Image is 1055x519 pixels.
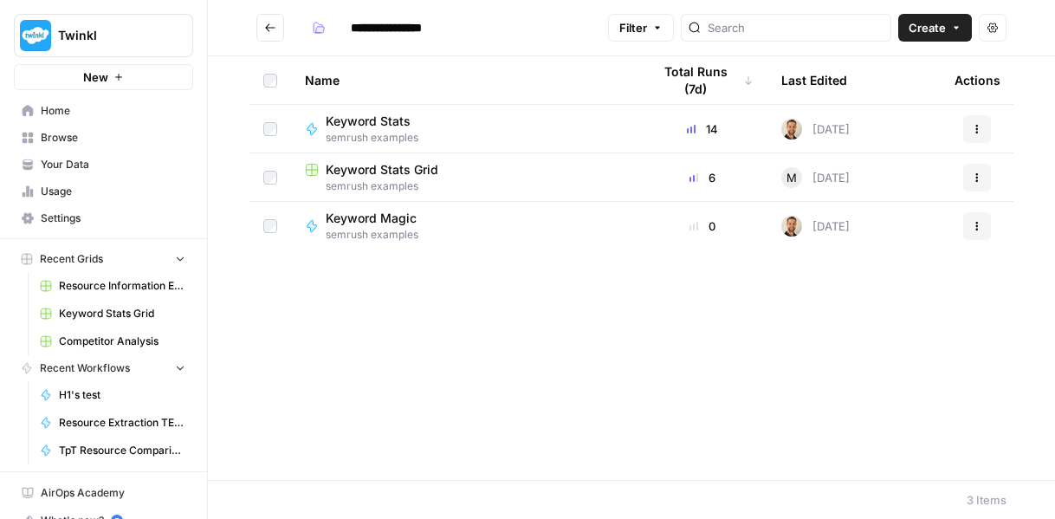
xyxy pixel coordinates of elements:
span: Your Data [41,157,185,172]
div: [DATE] [781,119,850,139]
img: ggqkytmprpadj6gr8422u7b6ymfp [781,119,802,139]
img: Twinkl Logo [20,20,51,51]
span: semrush examples [326,227,430,243]
span: Home [41,103,185,119]
button: New [14,64,193,90]
span: Create [909,19,946,36]
span: Keyword Magic [326,210,417,227]
div: Domain Overview [66,102,155,114]
a: Home [14,97,193,125]
button: Go back [256,14,284,42]
a: Keyword Statssemrush examples [305,113,624,146]
button: Recent Grids [14,246,193,272]
a: Competitor Analysis [32,328,193,355]
button: Create [898,14,972,42]
div: Last Edited [781,56,847,104]
span: Resource Information Extraction and Descriptions [59,278,185,294]
a: Keyword Stats Gridsemrush examples [305,161,624,194]
div: 6 [651,169,754,186]
input: Search [708,19,883,36]
span: semrush examples [305,178,624,194]
a: H1's test [32,381,193,409]
img: tab_domain_overview_orange.svg [47,101,61,114]
a: Your Data [14,151,193,178]
a: Usage [14,178,193,205]
span: Keyword Stats Grid [59,306,185,321]
div: Actions [955,56,1000,104]
span: H1's test [59,387,185,403]
div: [DATE] [781,167,850,188]
div: Domain: [DOMAIN_NAME] [45,45,191,59]
div: Name [305,56,624,104]
a: Keyword Stats Grid [32,300,193,328]
button: Filter [608,14,674,42]
div: Total Runs (7d) [651,56,754,104]
div: Keywords by Traffic [191,102,292,114]
div: [DATE] [781,216,850,237]
img: logo_orange.svg [28,28,42,42]
div: 3 Items [967,491,1006,509]
span: Competitor Analysis [59,334,185,349]
div: 0 [651,217,754,235]
div: v 4.0.25 [49,28,85,42]
a: TpT Resource Comparison [32,437,193,464]
img: tab_keywords_by_traffic_grey.svg [172,101,186,114]
span: Twinkl [58,27,163,44]
a: Keyword Magicsemrush examples [305,210,624,243]
span: Filter [619,19,647,36]
button: Recent Workflows [14,355,193,381]
span: Recent Grids [40,251,103,267]
a: Settings [14,204,193,232]
span: Settings [41,211,185,226]
span: M [786,169,797,186]
a: Resource Information Extraction and Descriptions [32,272,193,300]
a: Resource Extraction TEST [32,409,193,437]
button: Workspace: Twinkl [14,14,193,57]
span: Keyword Stats [326,113,411,130]
span: New [83,68,108,86]
div: 14 [651,120,754,138]
span: Browse [41,130,185,146]
span: Resource Extraction TEST [59,415,185,431]
a: AirOps Academy [14,479,193,507]
span: TpT Resource Comparison [59,443,185,458]
span: AirOps Academy [41,485,185,501]
img: website_grey.svg [28,45,42,59]
a: Browse [14,124,193,152]
img: ggqkytmprpadj6gr8422u7b6ymfp [781,216,802,237]
span: semrush examples [326,130,424,146]
span: Recent Workflows [40,360,130,376]
span: Keyword Stats Grid [326,161,438,178]
span: Usage [41,184,185,199]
